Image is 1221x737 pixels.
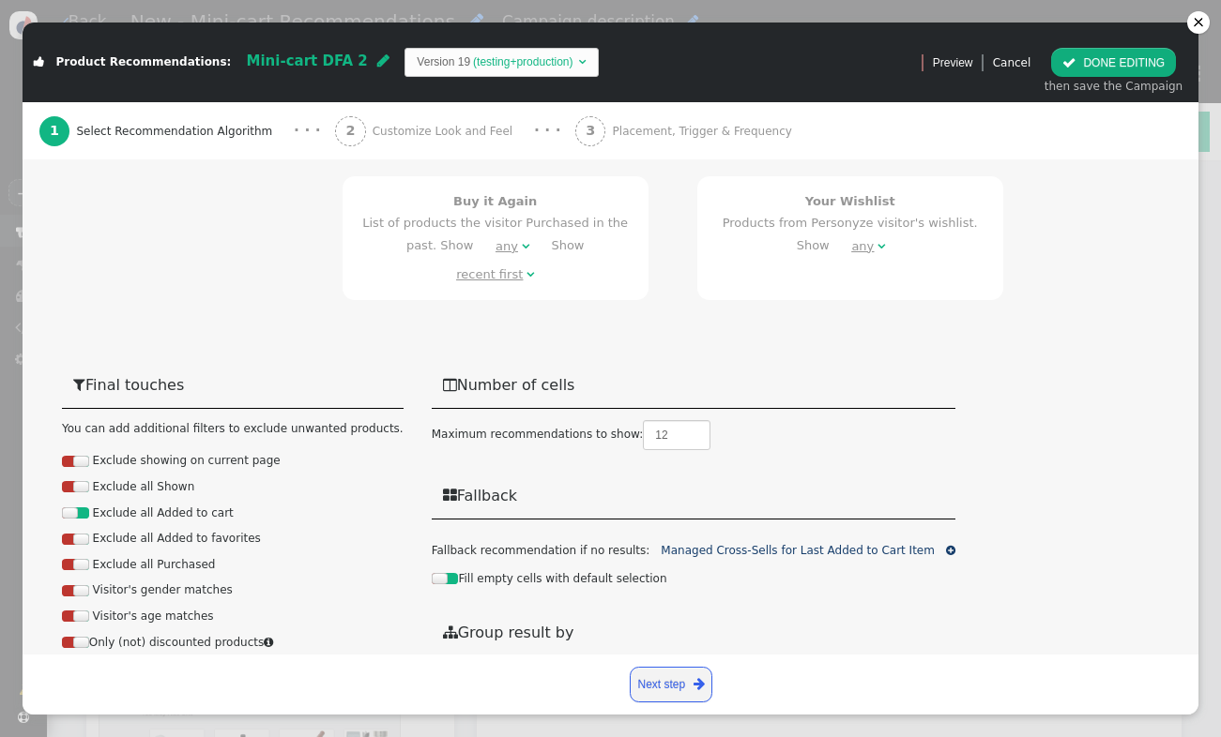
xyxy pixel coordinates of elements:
[878,240,885,252] span: 
[73,377,85,392] span: 
[50,123,59,138] b: 1
[432,531,955,559] div: Fallback recommendation if no results:
[443,376,575,394] span: Number of cells
[93,609,214,623] span: Visitor's age matches
[443,377,457,392] span: 
[586,123,595,138] b: 3
[343,176,649,301] a: Buy it AgainList of products the visitor Purchased in the past. Show any  Show recent first 
[417,53,470,70] td: Version 19
[710,192,991,261] div: Products from Personyze visitor's wishlist. Show
[710,192,991,211] h4: Your Wishlist
[355,192,636,211] h4: Buy it Again
[697,176,1003,301] a: Your WishlistProducts from Personyze visitor's wishlist. Show any 
[579,56,587,68] span: 
[56,55,232,68] span: Product Recommendations:
[456,265,523,284] div: recent first
[93,583,233,596] span: Visitor's gender matches
[34,56,44,68] span: 
[443,487,517,504] span: Fallback
[1051,48,1176,77] button: DONE EDITING
[933,54,973,71] span: Preview
[630,667,712,702] a: Next step
[443,488,457,503] span: 
[93,506,234,519] span: Exclude all Added to cart
[76,123,279,140] span: Select Recommendation Algorithm
[534,120,561,142] div: · · ·
[946,545,955,556] span: 
[443,624,574,641] span: Group result by
[345,123,355,138] b: 2
[373,123,520,140] span: Customize Look and Feel
[73,376,184,394] span: Final touches
[661,544,935,557] a: Managed Cross-Sells for Last Added to Cart Item
[62,420,404,437] div: You can add additional filters to exclude unwanted products.
[432,572,667,585] label: Fill empty cells with default selection
[443,624,458,639] span: 
[355,192,636,289] div: List of products the visitor Purchased in the past. Show Show
[496,237,518,256] div: any
[946,542,955,559] a: 
[264,637,273,648] span: 
[851,237,874,256] div: any
[527,268,534,280] span: 
[335,102,575,159] a: 2 Customize Look and Feel · · ·
[247,53,368,69] span: Mini-cart DFA 2
[613,123,799,140] span: Placement, Trigger & Frequency
[1045,78,1183,95] div: then save the Campaign
[377,53,389,68] span: 
[93,480,195,493] span: Exclude all Shown
[1062,56,1076,69] span: 
[93,454,281,467] span: Exclude showing on current page
[993,56,1031,69] a: Cancel
[93,532,261,545] span: Exclude all Added to favorites
[470,53,575,70] td: (testing+production)
[933,48,973,77] a: Preview
[694,674,705,695] span: 
[62,636,277,649] label: Only (not) discounted products
[522,240,529,252] span: 
[39,102,335,159] a: 1 Select Recommendation Algorithm · · ·
[294,120,321,142] div: · · ·
[575,102,828,159] a: 3 Placement, Trigger & Frequency
[93,558,216,571] span: Exclude all Purchased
